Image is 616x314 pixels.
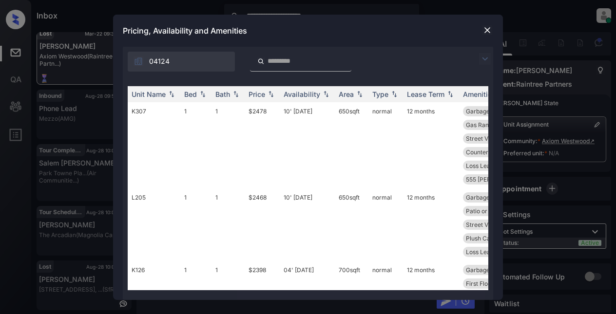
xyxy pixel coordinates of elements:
span: First Floor [466,280,494,287]
td: 650 sqft [335,188,368,261]
div: Area [339,90,354,98]
td: L205 [128,188,180,261]
span: Countertops - Q... [466,148,514,156]
div: Pricing, Availability and Amenities [113,15,503,47]
span: 04124 [149,56,170,67]
img: icon-zuma [479,53,491,65]
img: close [482,25,492,35]
td: normal [368,188,403,261]
div: Bath [215,90,230,98]
span: Street View [466,221,498,228]
img: icon-zuma [134,56,143,66]
td: 10' [DATE] [280,188,335,261]
div: Unit Name [132,90,166,98]
span: Gas Range [466,121,496,129]
td: 1 [180,188,212,261]
img: sorting [266,91,276,97]
span: Loss Leader $70 [466,248,512,256]
div: Availability [284,90,320,98]
td: normal [368,102,403,188]
div: Price [249,90,265,98]
img: sorting [321,91,331,97]
div: Lease Term [407,90,444,98]
img: sorting [167,91,176,97]
td: 1 [180,102,212,188]
td: 650 sqft [335,102,368,188]
td: 1 [212,188,245,261]
span: Garbage Disposa... [466,194,518,201]
div: Amenities [463,90,496,98]
span: Street View [466,135,498,142]
td: 12 months [403,188,459,261]
td: $2478 [245,102,280,188]
div: Bed [184,90,197,98]
span: Garbage Disposa... [466,266,518,274]
div: Type [372,90,388,98]
td: 10' [DATE] [280,102,335,188]
img: sorting [355,91,365,97]
img: sorting [231,91,241,97]
img: sorting [445,91,455,97]
td: 1 [212,102,245,188]
td: 12 months [403,102,459,188]
span: Patio or Balcon... [466,207,512,215]
img: sorting [389,91,399,97]
span: Plush Carpeting... [466,235,514,242]
span: 555 [PERSON_NAME] Buil... [466,176,541,183]
td: $2468 [245,188,280,261]
td: K307 [128,102,180,188]
img: icon-zuma [257,57,265,66]
span: Loss Leader $12... [466,162,515,169]
img: sorting [198,91,208,97]
span: Garbage Disposa... [466,108,518,115]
